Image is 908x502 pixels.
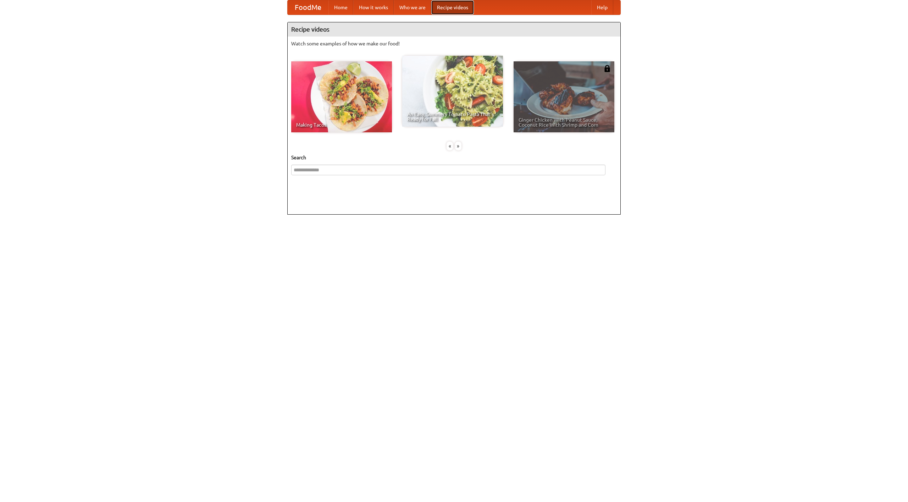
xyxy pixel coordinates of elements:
img: 483408.png [604,65,611,72]
a: Home [328,0,353,15]
a: Help [591,0,613,15]
div: » [455,142,461,150]
a: Recipe videos [431,0,474,15]
a: An Easy, Summery Tomato Pasta That's Ready for Fall [402,56,503,127]
h4: Recipe videos [288,22,620,37]
a: Who we are [394,0,431,15]
h5: Search [291,154,617,161]
a: Making Tacos [291,61,392,132]
span: An Easy, Summery Tomato Pasta That's Ready for Fall [407,112,498,122]
a: FoodMe [288,0,328,15]
p: Watch some examples of how we make our food! [291,40,617,47]
a: How it works [353,0,394,15]
span: Making Tacos [296,122,387,127]
div: « [447,142,453,150]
